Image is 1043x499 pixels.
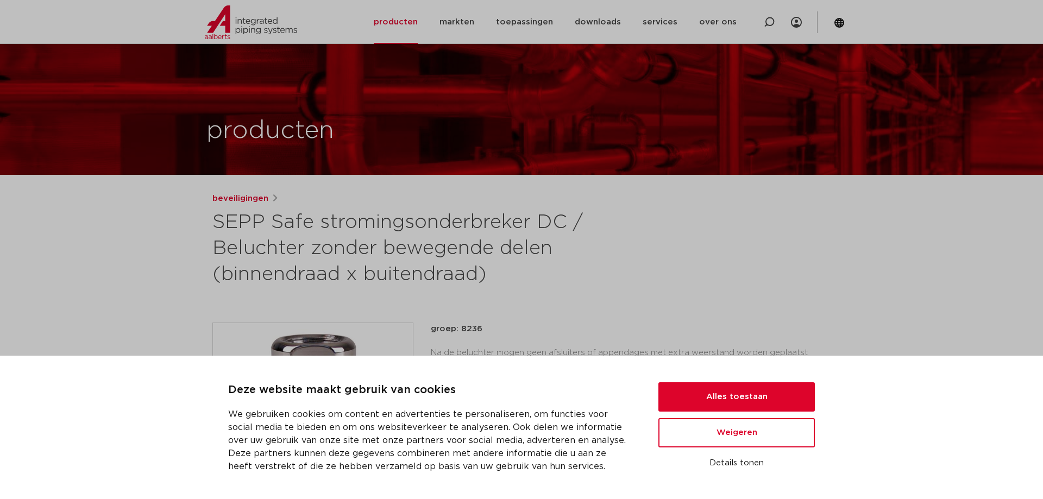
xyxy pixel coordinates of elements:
[431,344,831,422] div: Na de beluchter mogen geen afsluiters of appendages met extra weerstand worden geplaatst
[658,382,815,412] button: Alles toestaan
[228,382,632,399] p: Deze website maakt gebruik van cookies
[658,454,815,472] button: Details tonen
[212,210,620,288] h1: SEPP Safe stromingsonderbreker DC / Beluchter zonder bewegende delen (binnendraad x buitendraad)
[228,408,632,473] p: We gebruiken cookies om content en advertenties te personaliseren, om functies voor social media ...
[212,192,268,205] a: beveiligingen
[658,418,815,447] button: Weigeren
[206,113,334,148] h1: producten
[431,323,831,336] p: groep: 8236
